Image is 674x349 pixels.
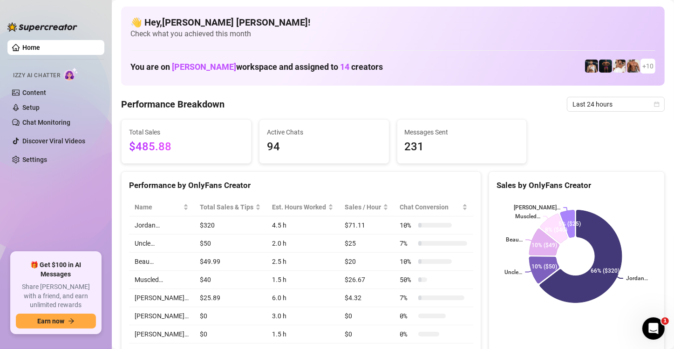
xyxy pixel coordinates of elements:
[129,235,194,253] td: Uncle…
[194,198,266,216] th: Total Sales & Tips
[654,101,660,107] span: calendar
[130,62,383,72] h1: You are on workspace and assigned to creators
[121,98,225,111] h4: Performance Breakdown
[22,44,40,51] a: Home
[16,282,96,310] span: Share [PERSON_NAME] with a friend, and earn unlimited rewards
[642,61,654,71] span: + 10
[129,198,194,216] th: Name
[400,293,415,303] span: 7 %
[339,289,394,307] td: $4.32
[626,275,648,282] text: Jordan…
[585,60,598,73] img: Chris
[200,202,253,212] span: Total Sales & Tips
[129,138,244,156] span: $485.88
[266,216,339,235] td: 4.5 h
[339,216,394,235] td: $71.11
[266,253,339,271] td: 2.5 h
[400,329,415,339] span: 0 %
[129,325,194,343] td: [PERSON_NAME]…
[514,204,560,211] text: [PERSON_NAME]…
[400,256,415,267] span: 10 %
[13,71,60,80] span: Izzy AI Chatter
[129,289,194,307] td: [PERSON_NAME]…
[22,137,85,145] a: Discover Viral Videos
[515,213,540,220] text: Muscled…
[194,253,266,271] td: $49.99
[272,202,326,212] div: Est. Hours Worked
[194,325,266,343] td: $0
[68,318,75,324] span: arrow-right
[405,127,519,137] span: Messages Sent
[506,237,523,243] text: Beau…
[394,198,473,216] th: Chat Conversion
[266,307,339,325] td: 3.0 h
[194,216,266,235] td: $320
[172,62,236,72] span: [PERSON_NAME]
[16,314,96,329] button: Earn nowarrow-right
[642,317,665,340] iframe: Intercom live chat
[194,307,266,325] td: $0
[339,235,394,253] td: $25
[22,119,70,126] a: Chat Monitoring
[345,202,381,212] span: Sales / Hour
[129,216,194,235] td: Jordan…
[599,60,612,73] img: Muscled
[405,138,519,156] span: 231
[129,179,473,192] div: Performance by OnlyFans Creator
[266,235,339,253] td: 2.0 h
[266,271,339,289] td: 1.5 h
[130,29,655,39] span: Check what you achieved this month
[339,253,394,271] td: $20
[572,97,659,111] span: Last 24 hours
[400,202,460,212] span: Chat Conversion
[194,289,266,307] td: $25.89
[339,325,394,343] td: $0
[400,311,415,321] span: 0 %
[130,16,655,29] h4: 👋 Hey, [PERSON_NAME] [PERSON_NAME] !
[400,275,415,285] span: 50 %
[613,60,626,73] img: Jake
[661,317,669,325] span: 1
[64,67,78,81] img: AI Chatter
[135,202,181,212] span: Name
[22,89,46,96] a: Content
[267,127,381,137] span: Active Chats
[7,22,77,32] img: logo-BBDzfeDw.svg
[22,156,47,163] a: Settings
[627,60,640,73] img: David
[400,220,415,230] span: 10 %
[339,271,394,289] td: $26.67
[497,179,657,192] div: Sales by OnlyFans Creator
[339,307,394,325] td: $0
[194,235,266,253] td: $50
[37,317,64,325] span: Earn now
[129,271,194,289] td: Muscled…
[194,271,266,289] td: $40
[129,127,244,137] span: Total Sales
[16,261,96,279] span: 🎁 Get $100 in AI Messages
[22,104,40,111] a: Setup
[266,289,339,307] td: 6.0 h
[400,238,415,248] span: 7 %
[267,138,381,156] span: 94
[129,307,194,325] td: [PERSON_NAME]…
[266,325,339,343] td: 1.5 h
[339,198,394,216] th: Sales / Hour
[340,62,349,72] span: 14
[504,269,522,275] text: Uncle…
[129,253,194,271] td: Beau…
